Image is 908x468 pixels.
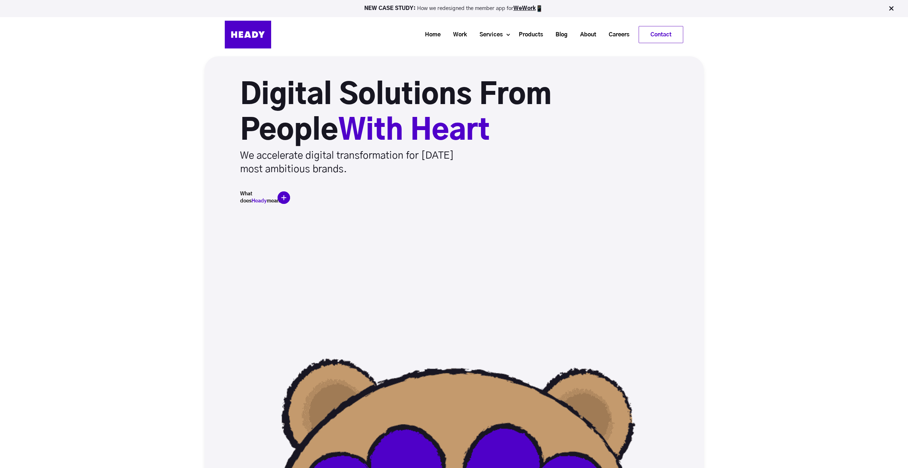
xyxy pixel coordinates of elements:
span: Heady [252,199,267,204]
img: app emoji [536,5,543,12]
img: Heady_Logo_Web-01 (1) [225,21,271,48]
a: Blog [547,28,571,41]
img: Close Bar [888,5,895,12]
h1: Digital Solutions From People [240,78,618,149]
strong: NEW CASE STUDY: [364,6,417,11]
a: Careers [600,28,633,41]
a: Work [444,28,471,41]
h5: What does mean? [240,190,276,205]
a: Home [416,28,444,41]
p: How we redesigned the member app for [3,5,905,12]
a: WeWork [513,6,536,11]
div: Navigation Menu [278,26,683,43]
span: With Heart [338,117,490,145]
p: We accelerate digital transformation for [DATE] most ambitious brands. [240,149,474,176]
a: About [571,28,600,41]
a: Services [471,28,506,41]
a: Contact [639,26,683,43]
a: Products [510,28,547,41]
img: plus-icon [278,191,290,204]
